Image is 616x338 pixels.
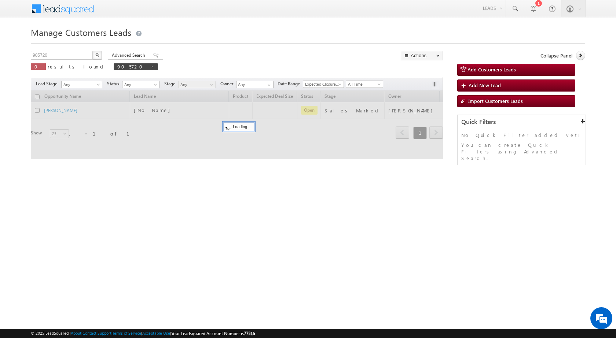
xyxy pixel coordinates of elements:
[122,81,157,88] span: Any
[461,142,582,161] p: You can create Quick Filters using Advanced Search.
[467,66,516,73] span: Add Customers Leads
[38,38,123,48] div: Chat with us now
[458,115,586,129] div: Quick Filters
[62,81,100,88] span: Any
[346,81,381,88] span: All Time
[10,68,134,219] textarea: Type your message and hit 'Enter'
[278,81,303,87] span: Date Range
[61,81,102,88] a: Any
[540,52,572,59] span: Collapse Panel
[31,330,255,337] span: © 2025 LeadSquared | | | | |
[31,26,131,38] span: Manage Customers Leads
[107,81,122,87] span: Status
[303,81,344,88] a: Expected Closure Date
[178,81,216,88] a: Any
[113,331,141,335] a: Terms of Service
[469,82,501,88] span: Add New Lead
[48,63,106,70] span: results found
[461,132,582,138] p: No Quick Filter added yet!
[468,98,523,104] span: Import Customers Leads
[34,63,42,70] span: 0
[236,81,274,88] input: Type to Search
[120,4,138,21] div: Minimize live chat window
[220,81,236,87] span: Owner
[264,81,273,89] a: Show All Items
[12,38,31,48] img: d_60004797649_company_0_60004797649
[95,53,99,57] img: Search
[171,331,255,336] span: Your Leadsquared Account Number is
[71,331,81,335] a: About
[117,63,147,70] span: 905720
[179,81,213,88] span: Any
[303,81,341,88] span: Expected Closure Date
[142,331,170,335] a: Acceptable Use
[100,226,133,235] em: Start Chat
[401,51,443,60] button: Actions
[346,81,383,88] a: All Time
[36,81,60,87] span: Lead Stage
[244,331,255,336] span: 77516
[82,331,111,335] a: Contact Support
[122,81,159,88] a: Any
[164,81,178,87] span: Stage
[112,52,147,59] span: Advanced Search
[223,122,254,131] div: Loading...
